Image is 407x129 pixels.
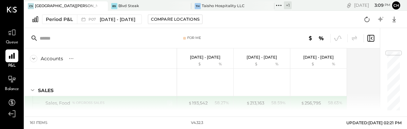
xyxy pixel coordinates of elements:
[28,3,34,9] div: CS
[148,15,202,24] button: Compare Locations
[346,2,352,9] div: copy link
[392,1,400,9] button: Ch
[303,55,334,60] p: [DATE] - [DATE]
[385,3,390,7] span: pm
[5,86,19,92] span: Balance
[339,100,343,105] span: %
[188,100,208,106] div: 193,542
[215,100,229,106] div: 58.27
[323,62,345,67] div: %
[370,2,384,8] span: 3 : 09
[195,3,201,9] div: TH
[266,62,288,67] div: %
[282,100,286,105] span: %
[271,100,286,106] div: 58.59
[0,26,23,46] a: Queue
[328,100,343,106] div: 58.63
[100,16,135,23] span: [DATE] - [DATE]
[226,100,229,105] span: %
[284,1,292,9] div: + 1
[247,55,277,60] p: [DATE] - [DATE]
[191,120,203,126] div: v 4.32.3
[209,62,231,67] div: %
[354,2,390,8] div: [DATE]
[301,100,321,106] div: 256,795
[41,55,63,62] div: Accounts
[30,120,47,126] div: 161 items
[89,18,98,21] span: P07
[46,16,73,23] div: Period P&L
[180,62,208,67] div: $
[35,3,98,9] div: [GEOGRAPHIC_DATA][PERSON_NAME]
[187,36,201,40] div: For Me
[301,100,305,106] span: $
[190,55,220,60] p: [DATE] - [DATE]
[111,3,117,9] div: BS
[246,100,250,106] span: $
[38,87,54,94] div: SALES
[0,49,23,69] a: P&L
[188,100,192,106] span: $
[0,73,23,92] a: Balance
[72,101,104,105] div: % of GROSS SALES
[202,3,245,9] div: Taisho Hospitality LLC
[118,3,139,9] div: Blvd Steak
[294,62,321,67] div: $
[246,100,264,106] div: 213,163
[346,120,402,125] span: UPDATED: [DATE] 02:21 PM
[6,40,18,46] span: Queue
[42,15,142,24] button: Period P&L P07[DATE] - [DATE]
[45,100,70,106] div: Sales, Food
[237,62,264,67] div: $
[8,63,16,69] span: P&L
[151,16,199,22] div: Compare Locations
